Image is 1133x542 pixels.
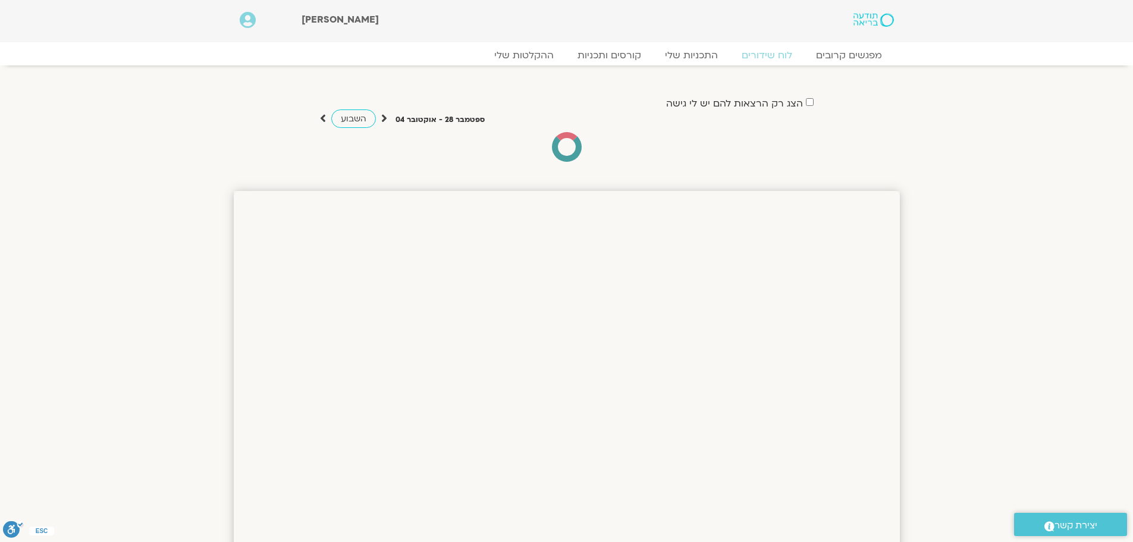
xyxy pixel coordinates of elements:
nav: Menu [240,49,894,61]
span: יצירת קשר [1054,518,1097,534]
a: מפגשים קרובים [804,49,894,61]
a: לוח שידורים [730,49,804,61]
label: הצג רק הרצאות להם יש לי גישה [666,98,803,109]
a: ההקלטות שלי [482,49,566,61]
a: השבוע [331,109,376,128]
a: קורסים ותכניות [566,49,653,61]
span: השבוע [341,113,366,124]
a: התכניות שלי [653,49,730,61]
a: יצירת קשר [1014,513,1127,536]
span: [PERSON_NAME] [302,13,379,26]
p: ספטמבר 28 - אוקטובר 04 [396,114,485,126]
